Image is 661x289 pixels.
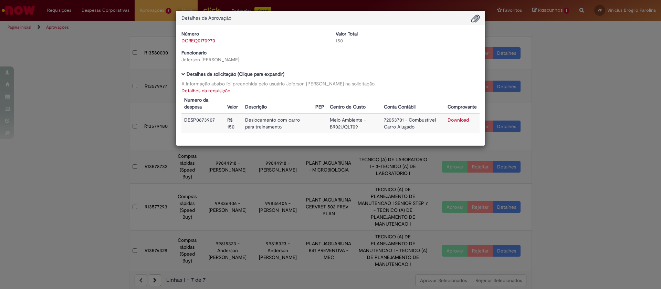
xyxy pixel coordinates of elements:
span: Detalhes da Aprovação [181,15,231,21]
a: Detalhes da requisição [181,87,230,94]
td: R$ 150 [224,114,242,133]
b: Valor Total [336,31,358,37]
div: 150 [336,37,480,44]
h5: Detalhes da solicitação (Clique para expandir) [181,72,480,77]
th: Numero da despesa [181,94,224,114]
td: Deslocamento com carro para treinamento. [242,114,313,133]
td: DESP0873907 [181,114,224,133]
b: Funcionário [181,50,207,56]
a: Download [448,117,469,123]
b: Número [181,31,199,37]
div: A informação abaixo foi preenchida pelo usuário Jeferson [PERSON_NAME] na solicitação [181,80,480,87]
th: PEP [313,94,327,114]
b: Detalhes da solicitação (Clique para expandir) [187,71,284,77]
th: Comprovante [445,94,480,114]
td: 72053701 - Combustível Carro Alugado [381,114,445,133]
td: Meio Ambiente - BR02UQLT09 [327,114,381,133]
div: Jeferson [PERSON_NAME] [181,56,325,63]
th: Centro de Custo [327,94,381,114]
th: Descrição [242,94,313,114]
th: Valor [224,94,242,114]
th: Conta Contábil [381,94,445,114]
a: DCREQ0170970 [181,38,215,44]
